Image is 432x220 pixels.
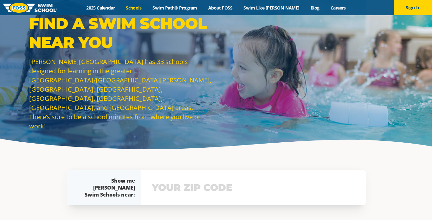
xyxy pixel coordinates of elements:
[79,177,135,198] div: Show me [PERSON_NAME] Swim Schools near:
[238,5,305,11] a: Swim Like [PERSON_NAME]
[29,14,213,52] p: Find a Swim School Near You
[203,5,238,11] a: About FOSS
[120,5,147,11] a: Schools
[305,5,325,11] a: Blog
[29,57,213,131] p: [PERSON_NAME][GEOGRAPHIC_DATA] has 33 schools designed for learning in the greater [GEOGRAPHIC_DA...
[3,3,57,13] img: FOSS Swim School Logo
[325,5,351,11] a: Careers
[147,5,203,11] a: Swim Path® Program
[150,178,357,197] input: YOUR ZIP CODE
[81,5,120,11] a: 2025 Calendar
